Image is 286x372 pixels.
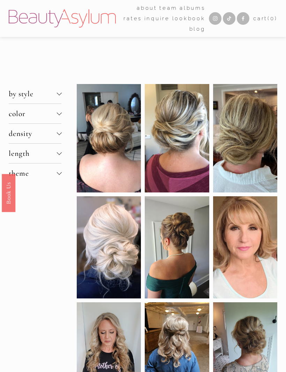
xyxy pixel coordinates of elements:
span: length [9,149,57,158]
a: Book Us [2,174,15,212]
a: Inquire [144,13,170,24]
img: Beauty Asylum | Bridal Hair &amp; Makeup Charlotte &amp; Atlanta [9,9,116,28]
a: Blog [189,24,205,34]
button: color [9,104,62,123]
button: length [9,144,62,163]
a: Rates [123,13,142,24]
span: team [159,3,177,13]
span: about [137,3,157,13]
button: theme [9,164,62,183]
a: albums [180,3,205,13]
a: Facebook [237,12,249,25]
a: TikTok [223,12,235,25]
a: folder dropdown [159,3,177,13]
span: density [9,129,57,138]
button: density [9,124,62,143]
span: ( ) [268,15,277,22]
span: color [9,109,57,118]
a: Lookbook [172,13,205,24]
span: 0 [270,15,275,22]
a: Instagram [209,12,221,25]
a: folder dropdown [137,3,157,13]
span: theme [9,169,57,178]
button: by style [9,84,62,104]
span: by style [9,89,57,98]
a: 0 items in cart [253,14,277,23]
